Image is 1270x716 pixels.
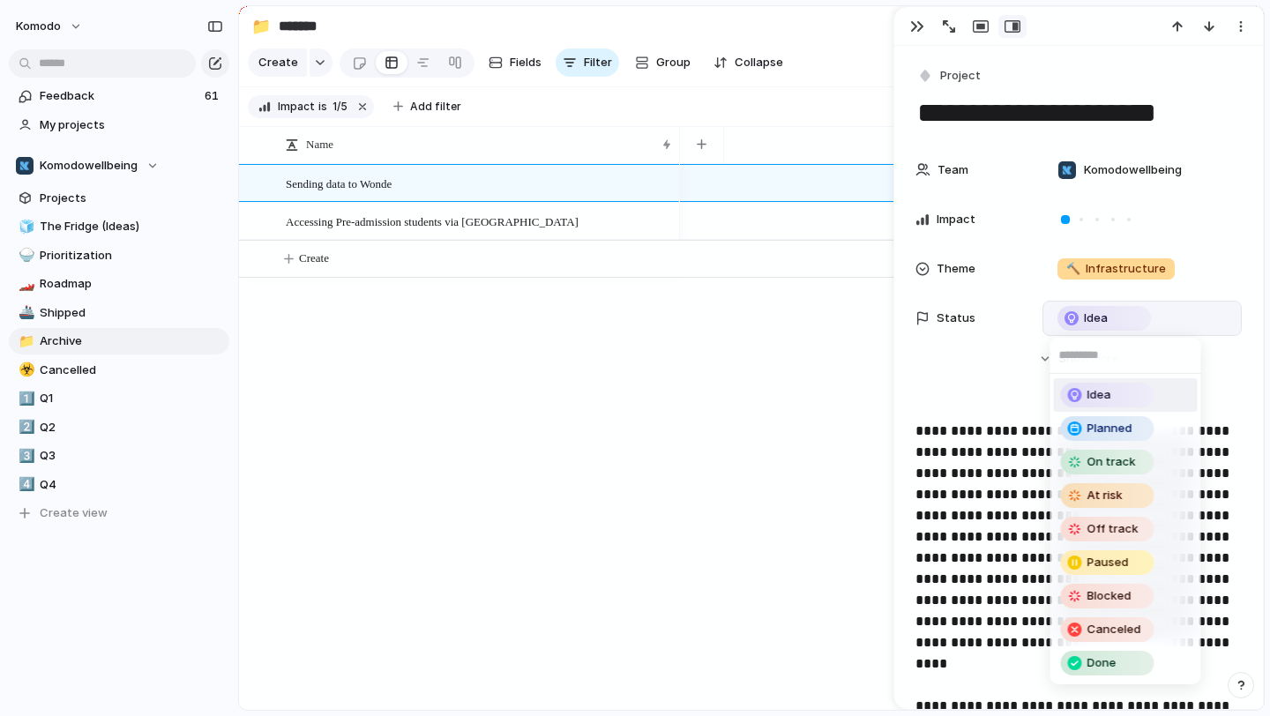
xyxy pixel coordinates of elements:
span: Planned [1087,420,1132,437]
span: Blocked [1087,587,1132,605]
span: Paused [1087,554,1129,571]
span: Idea [1087,386,1111,404]
span: At risk [1087,487,1123,504]
span: Done [1087,654,1117,672]
span: On track [1087,453,1136,471]
span: Off track [1087,520,1139,538]
span: Canceled [1087,621,1141,638]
